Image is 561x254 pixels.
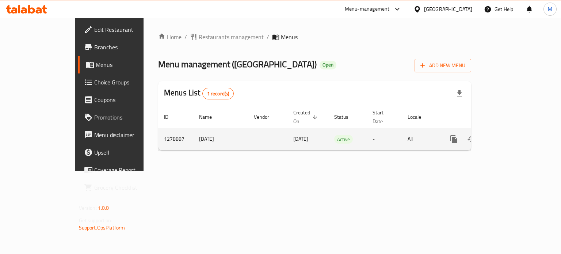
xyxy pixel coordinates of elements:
[402,128,439,150] td: All
[94,148,163,157] span: Upsell
[320,61,336,69] div: Open
[334,113,358,121] span: Status
[190,33,264,41] a: Restaurants management
[293,108,320,126] span: Created On
[199,33,264,41] span: Restaurants management
[78,144,169,161] a: Upsell
[367,128,402,150] td: -
[373,108,393,126] span: Start Date
[94,166,163,174] span: Coverage Report
[158,56,317,72] span: Menu management ( [GEOGRAPHIC_DATA] )
[158,128,193,150] td: 1278887
[199,113,221,121] span: Name
[193,128,248,150] td: [DATE]
[202,88,234,99] div: Total records count
[293,134,308,144] span: [DATE]
[320,62,336,68] span: Open
[164,87,234,99] h2: Menus List
[78,126,169,144] a: Menu disclaimer
[158,33,182,41] a: Home
[94,183,163,192] span: Grocery Checklist
[78,91,169,109] a: Coupons
[98,203,109,213] span: 1.0.0
[281,33,298,41] span: Menus
[78,21,169,38] a: Edit Restaurant
[424,5,472,13] div: [GEOGRAPHIC_DATA]
[439,106,521,128] th: Actions
[78,38,169,56] a: Branches
[79,223,125,232] a: Support.OpsPlatform
[334,135,353,144] span: Active
[94,113,163,122] span: Promotions
[345,5,390,14] div: Menu-management
[94,25,163,34] span: Edit Restaurant
[78,73,169,91] a: Choice Groups
[254,113,279,121] span: Vendor
[158,33,471,41] nav: breadcrumb
[79,203,97,213] span: Version:
[408,113,431,121] span: Locale
[94,78,163,87] span: Choice Groups
[451,85,468,102] div: Export file
[96,60,163,69] span: Menus
[548,5,552,13] span: M
[78,109,169,126] a: Promotions
[445,130,463,148] button: more
[78,179,169,196] a: Grocery Checklist
[267,33,269,41] li: /
[184,33,187,41] li: /
[203,90,234,97] span: 1 record(s)
[94,43,163,52] span: Branches
[158,106,521,151] table: enhanced table
[78,161,169,179] a: Coverage Report
[94,130,163,139] span: Menu disclaimer
[94,95,163,104] span: Coupons
[79,216,112,225] span: Get support on:
[420,61,465,70] span: Add New Menu
[164,113,178,121] span: ID
[78,56,169,73] a: Menus
[415,59,471,72] button: Add New Menu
